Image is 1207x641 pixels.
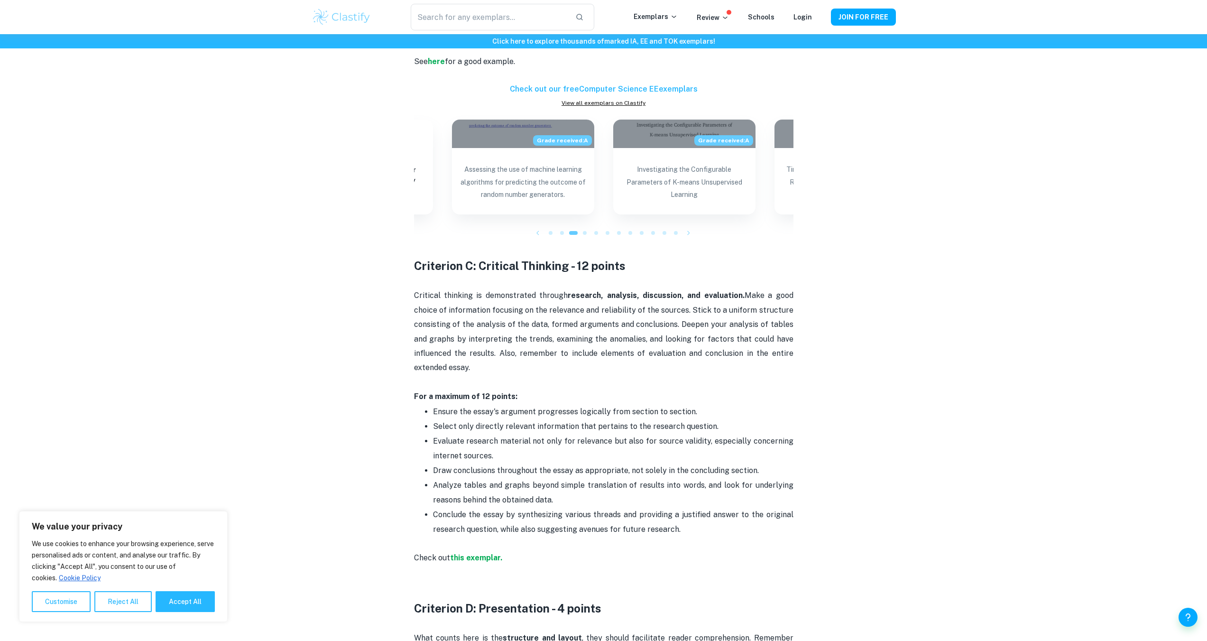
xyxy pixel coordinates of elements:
button: Accept All [156,591,215,612]
button: JOIN FOR FREE [831,9,896,26]
strong: research, analysis, discussion, and evaluation. [568,291,745,300]
p: We value your privacy [32,521,215,532]
p: We use cookies to enhance your browsing experience, serve personalised ads or content, and analys... [32,538,215,584]
a: Blog exemplar: Investigating the Configurable ParameterGrade received:AInvestigating the Configur... [613,120,756,214]
strong: For a maximum of 12 points: [414,392,517,401]
a: Cookie Policy [58,574,101,582]
a: View all exemplars on Clastify [414,99,793,107]
p: Analyze tables and graphs beyond simple translation of results into words, and look for underlyin... [433,478,793,507]
input: Search for any exemplars... [411,4,567,30]
a: Blog exemplar: Time complexities of the AVL Tree and ReTime complexities of the AVL Tree and Red-... [774,120,917,214]
span: Grade received: A [694,135,753,146]
p: Select only directly relevant information that pertains to the research question. [433,419,793,434]
p: Check out [414,537,793,566]
a: Login [793,13,812,21]
p: Exemplars [634,11,678,22]
span: Grade received: A [533,135,592,146]
button: Reject All [94,591,152,612]
strong: Criterion D: Presentation - 4 points [414,602,601,615]
button: Customise [32,591,91,612]
div: We value your privacy [19,511,228,622]
a: Blog exemplar: Assessing the use of machine learning alGrade received:AAssessing the use of machi... [452,120,594,214]
p: Investigating the Configurable Parameters of K-means Unsupervised Learning [621,163,748,205]
p: Ensure the essay's argument progresses logically from section to section. [433,405,793,419]
p: Critical thinking is demonstrated through Make a good choice of information focusing on the relev... [414,274,793,404]
strong: Criterion C: Critical Thinking - 12 points [414,259,626,272]
p: Draw conclusions throughout the essay as appropriate, not solely in the concluding section. [433,464,793,478]
a: Schools [748,13,774,21]
button: Help and Feedback [1179,608,1198,627]
a: this exemplar. [450,553,502,562]
p: See for a good example. [414,40,793,84]
p: Assessing the use of machine learning algorithms for predicting the outcome of random number gene... [460,163,587,205]
p: Time complexities of the AVL Tree and Red-Black Tree insertion algorithms [782,163,909,205]
p: Evaluate research material not only for relevance but also for source validity, especially concer... [433,434,793,463]
h6: Check out our free Computer Science EE exemplars [414,84,793,95]
img: Clastify logo [312,8,372,27]
h6: Click here to explore thousands of marked IA, EE and TOK exemplars ! [2,36,1205,46]
a: here [428,57,445,66]
p: Conclude the essay by synthesizing various threads and providing a justified answer to the origin... [433,508,793,537]
p: Review [697,12,729,23]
